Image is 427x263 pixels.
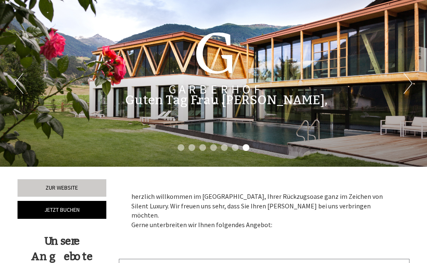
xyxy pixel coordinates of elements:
[131,192,397,230] p: herzlich willkommen im [GEOGRAPHIC_DATA], Ihrer Rückzugsoase ganz im Zeichen von Silent Luxury. W...
[18,201,106,219] a: Jetzt buchen
[15,73,23,94] button: Previous
[18,179,106,197] a: Zur Website
[404,73,412,94] button: Next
